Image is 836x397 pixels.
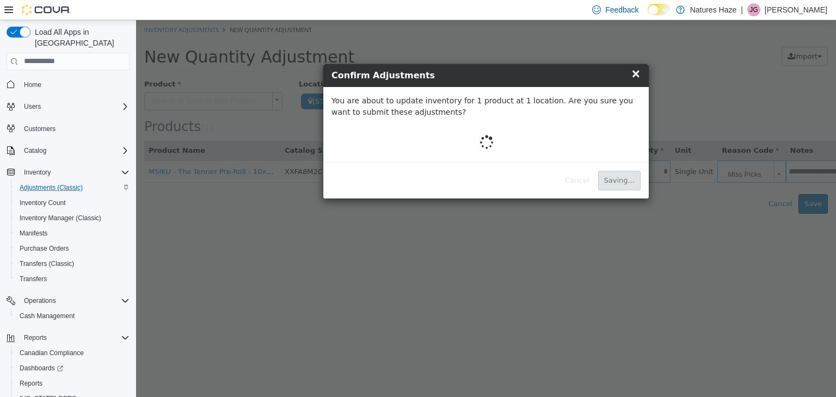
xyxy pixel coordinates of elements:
[30,27,130,48] span: Load All Apps in [GEOGRAPHIC_DATA]
[20,122,60,135] a: Customers
[20,100,45,113] button: Users
[11,256,134,271] button: Transfers (Classic)
[20,214,101,222] span: Inventory Manager (Classic)
[22,4,71,15] img: Cova
[20,259,74,268] span: Transfers (Classic)
[20,229,47,238] span: Manifests
[20,364,63,373] span: Dashboards
[15,212,130,225] span: Inventory Manager (Classic)
[11,271,134,287] button: Transfers
[11,241,134,256] button: Purchase Orders
[15,362,67,375] a: Dashboards
[15,227,130,240] span: Manifests
[2,77,134,92] button: Home
[24,125,56,133] span: Customers
[20,275,47,283] span: Transfers
[747,3,760,16] div: Janet Gilliver
[15,196,130,209] span: Inventory Count
[20,294,130,307] span: Operations
[648,4,671,15] input: Dark Mode
[15,242,130,255] span: Purchase Orders
[20,294,60,307] button: Operations
[15,196,70,209] a: Inventory Count
[15,346,130,359] span: Canadian Compliance
[15,212,106,225] a: Inventory Manager (Classic)
[11,308,134,324] button: Cash Management
[15,227,52,240] a: Manifests
[20,166,130,179] span: Inventory
[15,181,87,194] a: Adjustments (Classic)
[690,3,737,16] p: Natures Haze
[20,244,69,253] span: Purchase Orders
[20,144,51,157] button: Catalog
[648,15,648,16] span: Dark Mode
[20,100,130,113] span: Users
[20,144,130,157] span: Catalog
[20,166,55,179] button: Inventory
[2,121,134,137] button: Customers
[20,349,84,357] span: Canadian Compliance
[2,99,134,114] button: Users
[24,168,51,177] span: Inventory
[20,331,130,344] span: Reports
[24,296,56,305] span: Operations
[2,293,134,308] button: Operations
[765,3,827,16] p: [PERSON_NAME]
[423,151,459,170] button: Cancel
[11,226,134,241] button: Manifests
[15,181,130,194] span: Adjustments (Classic)
[15,309,130,322] span: Cash Management
[15,257,78,270] a: Transfers (Classic)
[24,102,41,111] span: Users
[20,78,46,91] a: Home
[462,151,505,170] button: Saving...
[20,183,83,192] span: Adjustments (Classic)
[24,80,41,89] span: Home
[15,309,79,322] a: Cash Management
[195,49,505,62] h4: Confirm Adjustments
[11,180,134,195] button: Adjustments (Classic)
[15,377,130,390] span: Reports
[15,362,130,375] span: Dashboards
[15,346,88,359] a: Canadian Compliance
[749,3,758,16] span: JG
[20,312,75,320] span: Cash Management
[2,330,134,345] button: Reports
[15,272,51,286] a: Transfers
[24,146,46,155] span: Catalog
[15,257,130,270] span: Transfers (Classic)
[11,376,134,391] button: Reports
[741,3,743,16] p: |
[20,199,66,207] span: Inventory Count
[20,379,42,388] span: Reports
[20,122,130,135] span: Customers
[11,345,134,361] button: Canadian Compliance
[195,75,505,98] p: You are about to update inventory for 1 product at 1 location. Are you sure you want to submit th...
[15,242,73,255] a: Purchase Orders
[15,377,47,390] a: Reports
[24,333,47,342] span: Reports
[11,195,134,210] button: Inventory Count
[20,78,130,91] span: Home
[11,210,134,226] button: Inventory Manager (Classic)
[15,272,130,286] span: Transfers
[20,331,51,344] button: Reports
[495,47,505,60] span: ×
[2,165,134,180] button: Inventory
[605,4,638,15] span: Feedback
[11,361,134,376] a: Dashboards
[2,143,134,158] button: Catalog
